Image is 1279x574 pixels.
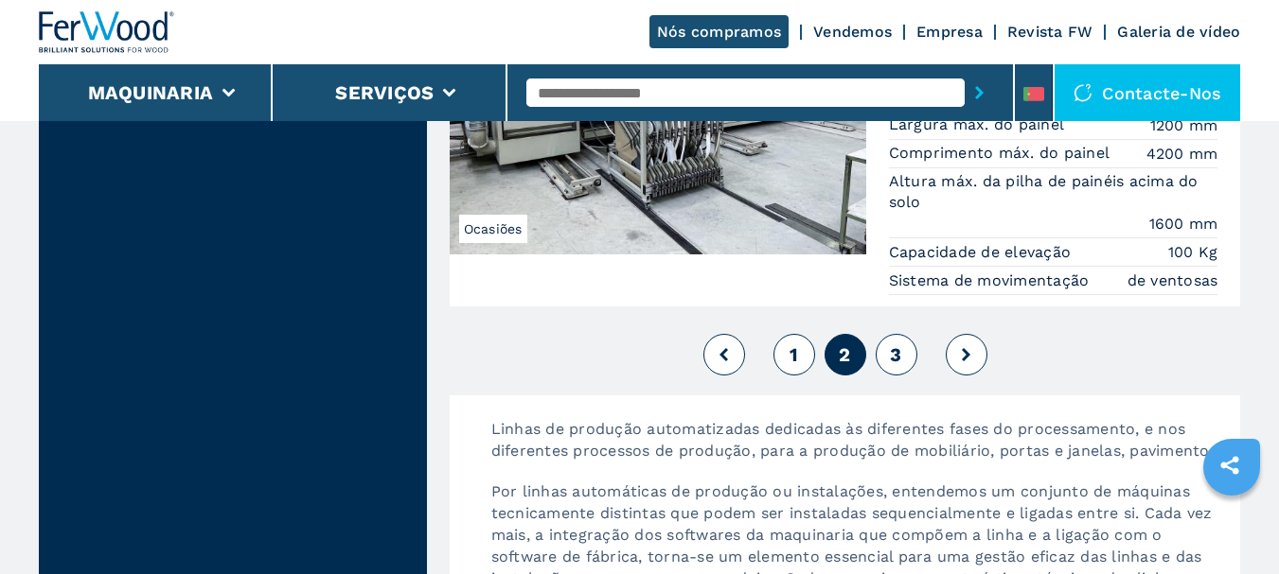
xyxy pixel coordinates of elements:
[889,171,1218,214] p: Altura máx. da pilha de painéis acima do solo
[839,343,850,366] span: 2
[1055,64,1240,121] div: Contacte-nos
[790,343,798,366] span: 1
[889,270,1094,291] p: Sistema de movimentação
[1149,213,1218,235] em: 1600 mm
[889,143,1115,164] p: Comprimento máx. do painel
[459,215,527,243] span: Ocasiões
[890,343,901,366] span: 3
[1128,270,1218,291] em: de ventosas
[813,23,892,41] a: Vendemos
[1168,241,1218,263] em: 100 Kg
[1074,83,1092,102] img: Contacte-nos
[889,242,1076,263] p: Capacidade de elevação
[39,11,175,53] img: Ferwood
[916,23,983,41] a: Empresa
[1199,489,1265,560] iframe: Chat
[335,81,434,104] button: Serviços
[889,114,1070,135] p: Largura máx. do painel
[1007,23,1093,41] a: Revista FW
[649,15,789,48] a: Nós compramos
[1150,114,1218,136] em: 1200 mm
[965,71,994,114] button: submit-button
[1146,143,1218,165] em: 4200 mm
[876,334,917,375] button: 3
[825,334,866,375] button: 2
[491,420,1222,460] span: Linhas de produção automatizadas dedicadas às diferentes fases do processamento, e nos diferentes...
[773,334,815,375] button: 1
[88,81,214,104] button: Maquinaria
[1117,23,1240,41] a: Galeria de vídeo
[1206,442,1253,489] a: sharethis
